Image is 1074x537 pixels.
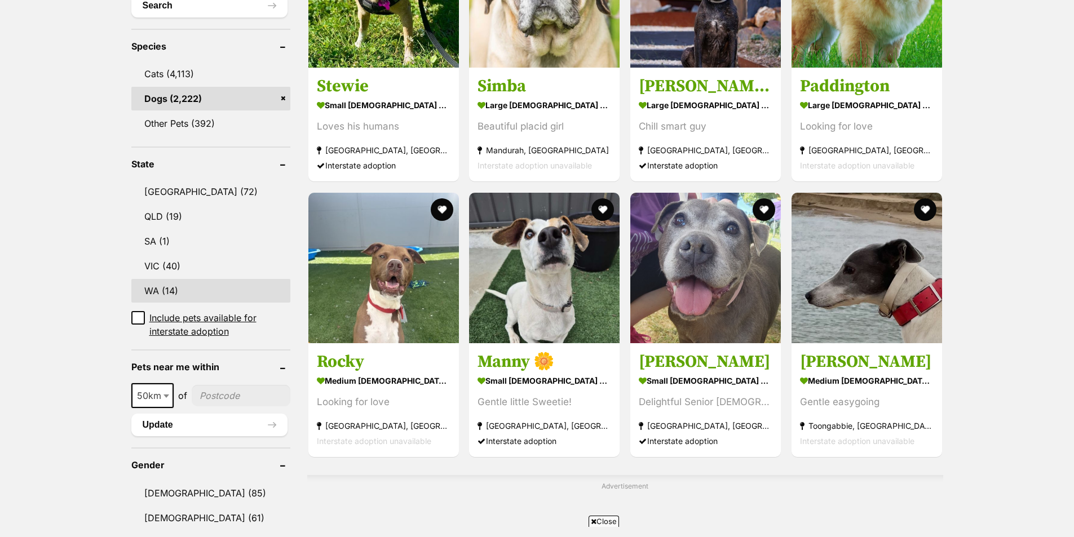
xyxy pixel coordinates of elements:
[639,143,772,158] strong: [GEOGRAPHIC_DATA], [GEOGRAPHIC_DATA]
[131,205,290,228] a: QLD (19)
[478,161,592,171] span: Interstate adoption unavailable
[478,394,611,410] div: Gentle little Sweetie!
[800,143,934,158] strong: [GEOGRAPHIC_DATA], [GEOGRAPHIC_DATA]
[800,418,934,433] strong: Toongabbie, [GEOGRAPHIC_DATA]
[591,198,614,221] button: favourite
[317,76,450,97] h3: Stewie
[639,433,772,449] div: Interstate adoption
[630,68,781,182] a: [PERSON_NAME] - [DEMOGRAPHIC_DATA] Bullmastiff large [DEMOGRAPHIC_DATA] Dog Chill smart guy [GEOG...
[589,516,619,527] span: Close
[317,119,450,135] div: Loves his humans
[317,143,450,158] strong: [GEOGRAPHIC_DATA], [GEOGRAPHIC_DATA]
[478,76,611,97] h3: Simba
[317,394,450,410] div: Looking for love
[639,76,772,97] h3: [PERSON_NAME] - [DEMOGRAPHIC_DATA] Bullmastiff
[914,198,936,221] button: favourite
[630,343,781,457] a: [PERSON_NAME] small [DEMOGRAPHIC_DATA] Dog Delightful Senior [DEMOGRAPHIC_DATA] [GEOGRAPHIC_DATA]...
[132,388,173,403] span: 50km
[469,68,620,182] a: Simba large [DEMOGRAPHIC_DATA] Dog Beautiful placid girl Mandurah, [GEOGRAPHIC_DATA] Interstate a...
[792,343,942,457] a: [PERSON_NAME] medium [DEMOGRAPHIC_DATA] Dog Gentle easygoing Toongabbie, [GEOGRAPHIC_DATA] Inters...
[317,97,450,114] strong: small [DEMOGRAPHIC_DATA] Dog
[800,119,934,135] div: Looking for love
[131,362,290,372] header: Pets near me within
[478,97,611,114] strong: large [DEMOGRAPHIC_DATA] Dog
[478,143,611,158] strong: Mandurah, [GEOGRAPHIC_DATA]
[469,343,620,457] a: Manny 🌼 small [DEMOGRAPHIC_DATA] Dog Gentle little Sweetie! [GEOGRAPHIC_DATA], [GEOGRAPHIC_DATA] ...
[800,97,934,114] strong: large [DEMOGRAPHIC_DATA] Dog
[630,193,781,343] img: Sara - Staffordshire Bull Terrier Dog
[131,414,288,436] button: Update
[149,311,290,338] span: Include pets available for interstate adoption
[430,198,453,221] button: favourite
[131,41,290,51] header: Species
[639,351,772,372] h3: [PERSON_NAME]
[192,385,290,406] input: postcode
[131,159,290,169] header: State
[131,254,290,278] a: VIC (40)
[478,418,611,433] strong: [GEOGRAPHIC_DATA], [GEOGRAPHIC_DATA]
[131,383,174,408] span: 50km
[131,506,290,530] a: [DEMOGRAPHIC_DATA] (61)
[131,229,290,253] a: SA (1)
[800,76,934,97] h3: Paddington
[308,68,459,182] a: Stewie small [DEMOGRAPHIC_DATA] Dog Loves his humans [GEOGRAPHIC_DATA], [GEOGRAPHIC_DATA] Interst...
[131,180,290,203] a: [GEOGRAPHIC_DATA] (72)
[178,389,187,402] span: of
[131,62,290,86] a: Cats (4,113)
[792,68,942,182] a: Paddington large [DEMOGRAPHIC_DATA] Dog Looking for love [GEOGRAPHIC_DATA], [GEOGRAPHIC_DATA] Int...
[800,372,934,389] strong: medium [DEMOGRAPHIC_DATA] Dog
[131,87,290,110] a: Dogs (2,222)
[478,372,611,389] strong: small [DEMOGRAPHIC_DATA] Dog
[308,193,459,343] img: Rocky - American Staffordshire Terrier Dog
[478,119,611,135] div: Beautiful placid girl
[792,193,942,343] img: Annie - Greyhound Dog
[478,433,611,449] div: Interstate adoption
[131,481,290,505] a: [DEMOGRAPHIC_DATA] (85)
[469,193,620,343] img: Manny 🌼 - Jack Russell Terrier Dog
[639,418,772,433] strong: [GEOGRAPHIC_DATA], [GEOGRAPHIC_DATA]
[131,460,290,470] header: Gender
[800,161,914,171] span: Interstate adoption unavailable
[639,97,772,114] strong: large [DEMOGRAPHIC_DATA] Dog
[800,351,934,372] h3: [PERSON_NAME]
[639,372,772,389] strong: small [DEMOGRAPHIC_DATA] Dog
[753,198,775,221] button: favourite
[800,394,934,410] div: Gentle easygoing
[639,394,772,410] div: Delightful Senior [DEMOGRAPHIC_DATA]
[317,418,450,433] strong: [GEOGRAPHIC_DATA], [GEOGRAPHIC_DATA]
[639,158,772,174] div: Interstate adoption
[308,343,459,457] a: Rocky medium [DEMOGRAPHIC_DATA] Dog Looking for love [GEOGRAPHIC_DATA], [GEOGRAPHIC_DATA] Interst...
[317,351,450,372] h3: Rocky
[478,351,611,372] h3: Manny 🌼
[131,279,290,303] a: WA (14)
[317,158,450,174] div: Interstate adoption
[639,119,772,135] div: Chill smart guy
[131,112,290,135] a: Other Pets (392)
[317,372,450,389] strong: medium [DEMOGRAPHIC_DATA] Dog
[317,436,431,446] span: Interstate adoption unavailable
[131,311,290,338] a: Include pets available for interstate adoption
[800,436,914,446] span: Interstate adoption unavailable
